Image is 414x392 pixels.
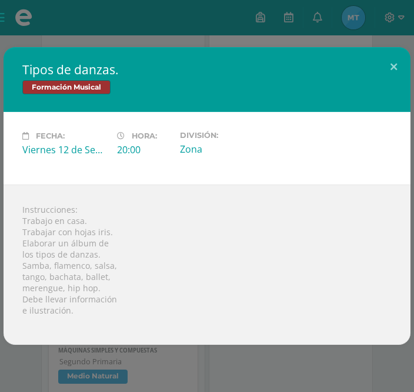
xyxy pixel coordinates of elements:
span: Hora: [132,131,157,140]
div: Viernes 12 de Septiembre [22,143,108,156]
div: Zona [180,143,265,156]
button: Close (Esc) [377,47,410,87]
h2: Tipos de danzas. [22,61,392,78]
label: División: [180,131,265,140]
span: Fecha: [36,131,65,140]
div: Instrucciones: Trabajo en casa. Trabajar con hojas iris. Elaborar un álbum de los tipos de danzas... [4,185,410,345]
span: Formación Musical [22,80,111,94]
div: 20:00 [117,143,171,156]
